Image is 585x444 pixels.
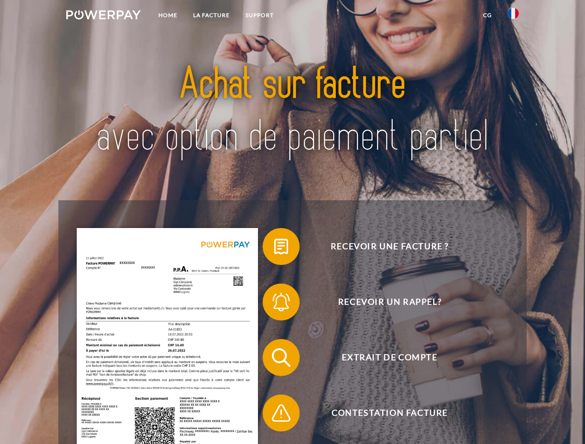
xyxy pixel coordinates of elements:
[276,228,503,265] span: Recevoir une facture ?
[276,395,503,432] span: Contestation Facture
[88,44,497,177] img: title-powerpay_fr.svg
[475,7,500,24] a: CG
[263,284,503,321] button: Recevoir un rappel?
[270,235,293,258] img: qb_bill.svg
[276,284,503,321] span: Recevoir un rappel?
[270,346,293,369] img: qb_search.svg
[263,228,503,265] button: Recevoir une facture ?
[151,7,185,24] a: Home
[270,401,293,425] img: qb_warning.svg
[270,290,293,314] img: qb_bell.svg
[238,7,282,24] a: Support
[508,8,519,19] img: fr
[263,395,503,432] button: Contestation Facture
[263,339,503,376] button: Extrait de compte
[66,10,141,19] img: logo-powerpay-white.svg
[276,339,503,376] span: Extrait de compte
[185,7,238,24] a: LA FACTURE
